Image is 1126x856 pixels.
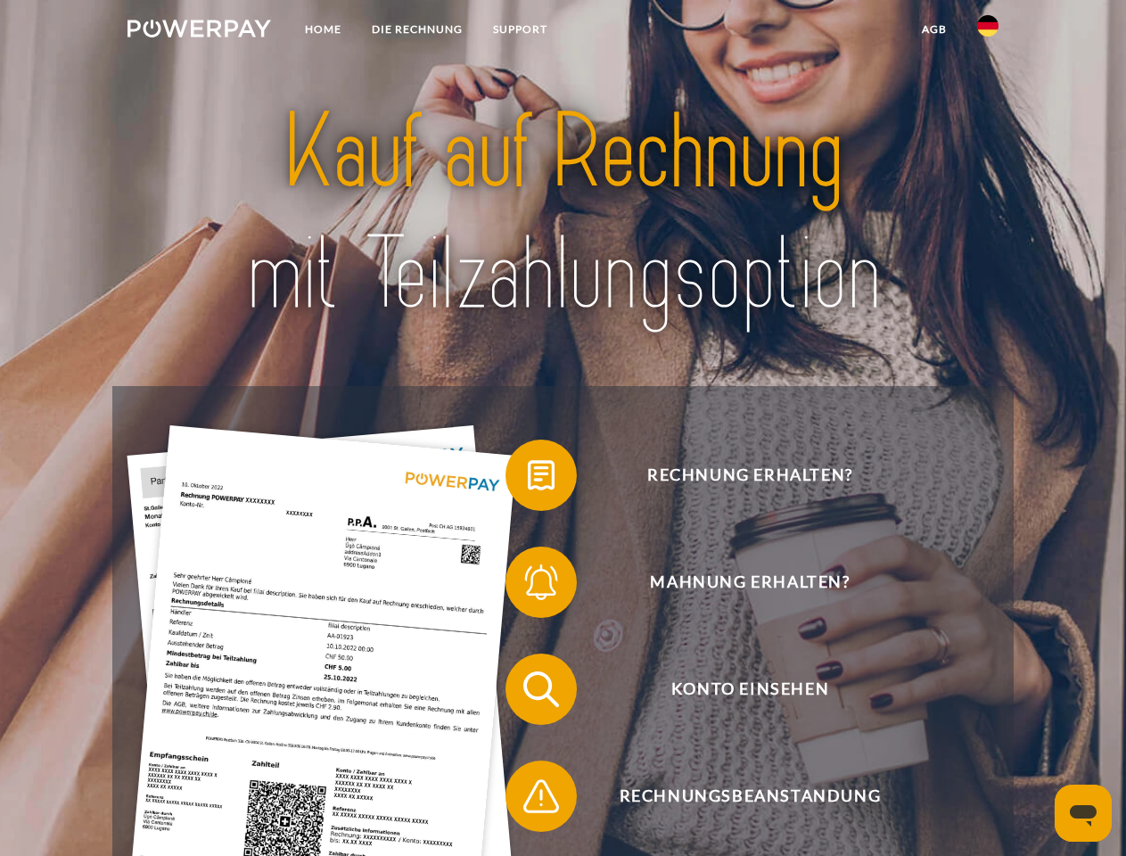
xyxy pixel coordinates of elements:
a: SUPPORT [478,13,563,45]
span: Rechnung erhalten? [531,440,968,511]
img: de [977,15,999,37]
span: Rechnungsbeanstandung [531,761,968,832]
a: agb [907,13,962,45]
span: Konto einsehen [531,654,968,725]
img: qb_bell.svg [519,560,563,605]
img: qb_search.svg [519,667,563,712]
a: DIE RECHNUNG [357,13,478,45]
iframe: Schaltfläche zum Öffnen des Messaging-Fensters [1055,785,1112,842]
img: qb_warning.svg [519,774,563,819]
button: Rechnungsbeanstandung [505,761,969,832]
img: logo-powerpay-white.svg [127,20,271,37]
img: title-powerpay_de.svg [170,86,956,342]
button: Rechnung erhalten? [505,440,969,511]
button: Mahnung erhalten? [505,547,969,618]
img: qb_bill.svg [519,453,563,498]
span: Mahnung erhalten? [531,547,968,618]
button: Konto einsehen [505,654,969,725]
a: Home [290,13,357,45]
